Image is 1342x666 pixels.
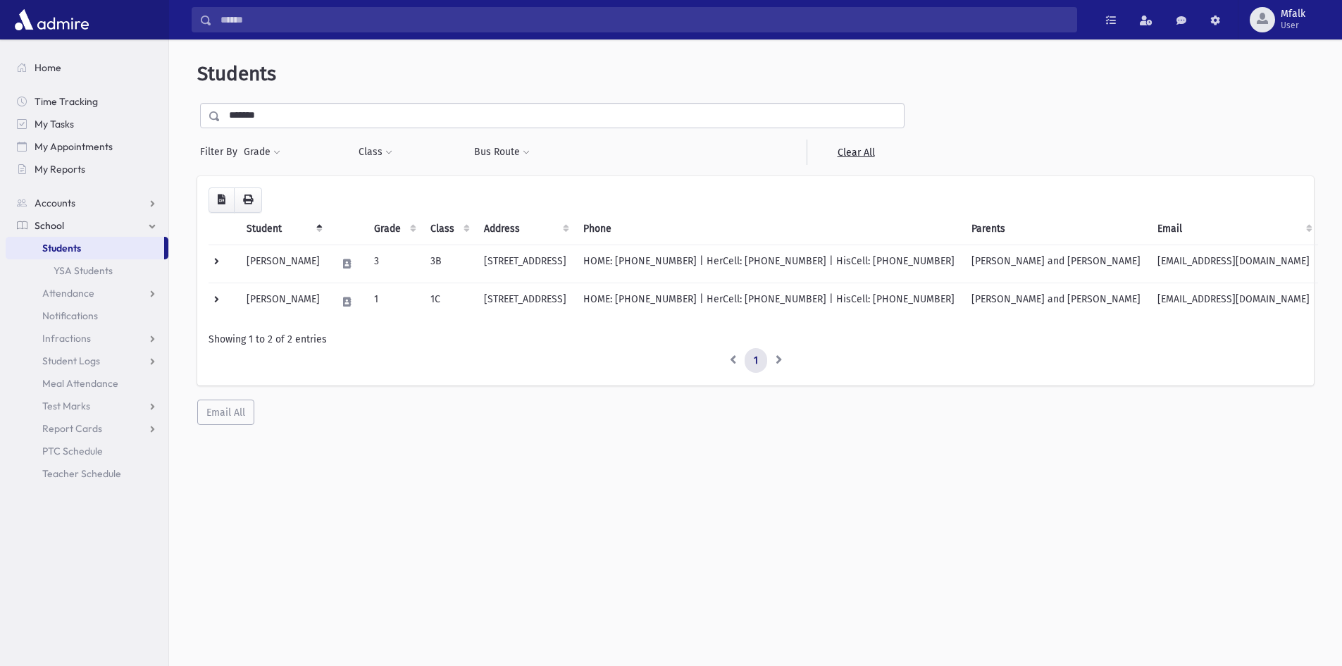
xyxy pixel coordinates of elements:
span: Meal Attendance [42,377,118,390]
a: Home [6,56,168,79]
span: Notifications [42,309,98,322]
a: 1 [745,348,767,374]
span: Filter By [200,144,243,159]
td: [PERSON_NAME] and [PERSON_NAME] [963,245,1149,283]
span: Report Cards [42,422,102,435]
span: Attendance [42,287,94,300]
span: User [1281,20,1305,31]
img: AdmirePro [11,6,92,34]
th: Parents [963,213,1149,245]
a: Students [6,237,164,259]
th: Address: activate to sort column ascending [476,213,575,245]
input: Search [212,7,1076,32]
button: CSV [209,187,235,213]
span: Home [35,61,61,74]
td: [EMAIL_ADDRESS][DOMAIN_NAME] [1149,283,1318,321]
span: Student Logs [42,354,100,367]
a: My Appointments [6,135,168,158]
span: My Reports [35,163,85,175]
td: HOME: [PHONE_NUMBER] | HerCell: [PHONE_NUMBER] | HisCell: [PHONE_NUMBER] [575,283,963,321]
td: HOME: [PHONE_NUMBER] | HerCell: [PHONE_NUMBER] | HisCell: [PHONE_NUMBER] [575,245,963,283]
td: 1 [366,283,422,321]
button: Class [358,140,393,165]
th: Email: activate to sort column ascending [1149,213,1318,245]
a: Time Tracking [6,90,168,113]
span: Infractions [42,332,91,345]
span: PTC Schedule [42,445,103,457]
td: 1C [422,283,476,321]
td: [EMAIL_ADDRESS][DOMAIN_NAME] [1149,245,1318,283]
a: My Tasks [6,113,168,135]
span: Students [197,62,276,85]
span: Mfalk [1281,8,1305,20]
th: Phone [575,213,963,245]
a: Teacher Schedule [6,462,168,485]
td: 3 [366,245,422,283]
span: Students [42,242,81,254]
a: Report Cards [6,417,168,440]
button: Bus Route [473,140,530,165]
a: Infractions [6,327,168,350]
span: Teacher Schedule [42,467,121,480]
div: Showing 1 to 2 of 2 entries [209,332,1303,347]
span: School [35,219,64,232]
a: Accounts [6,192,168,214]
td: [PERSON_NAME] and [PERSON_NAME] [963,283,1149,321]
a: Clear All [807,140,905,165]
td: [STREET_ADDRESS] [476,245,575,283]
button: Email All [197,400,254,425]
a: School [6,214,168,237]
span: My Appointments [35,140,113,153]
th: Student: activate to sort column descending [238,213,328,245]
td: 3B [422,245,476,283]
a: PTC Schedule [6,440,168,462]
button: Print [234,187,262,213]
button: Grade [243,140,281,165]
a: Student Logs [6,350,168,372]
a: Test Marks [6,395,168,417]
td: [STREET_ADDRESS] [476,283,575,321]
th: Class: activate to sort column ascending [422,213,476,245]
th: Grade: activate to sort column ascending [366,213,422,245]
a: My Reports [6,158,168,180]
span: Accounts [35,197,75,209]
a: Attendance [6,282,168,304]
span: My Tasks [35,118,74,130]
a: Notifications [6,304,168,327]
span: Test Marks [42,400,90,412]
td: [PERSON_NAME] [238,283,328,321]
td: [PERSON_NAME] [238,245,328,283]
a: YSA Students [6,259,168,282]
span: Time Tracking [35,95,98,108]
a: Meal Attendance [6,372,168,395]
